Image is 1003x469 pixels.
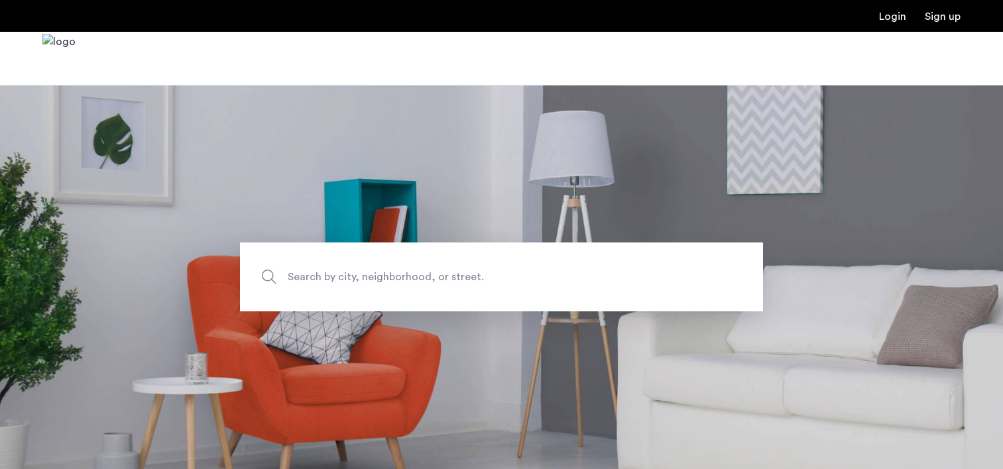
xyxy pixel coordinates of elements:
[879,11,906,22] a: Login
[288,268,654,286] span: Search by city, neighborhood, or street.
[42,34,76,83] a: Cazamio Logo
[925,11,961,22] a: Registration
[240,242,763,311] input: Apartment Search
[42,34,76,83] img: logo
